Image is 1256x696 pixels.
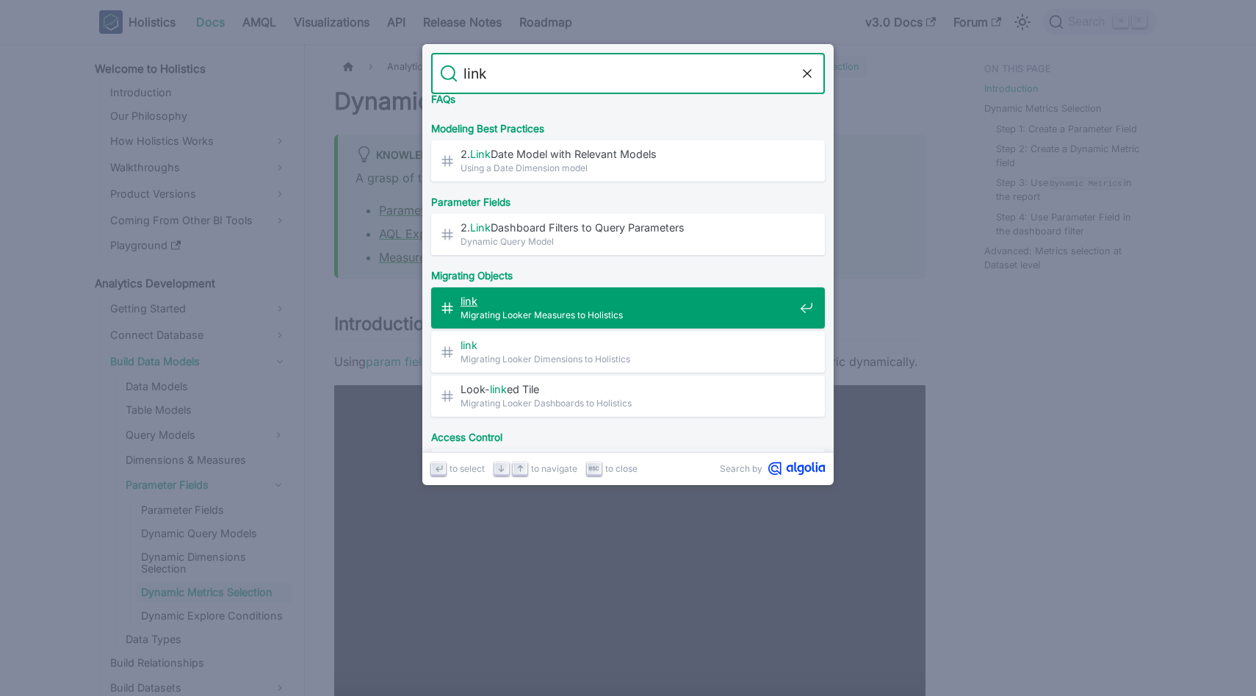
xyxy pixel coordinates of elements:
[428,111,828,140] div: Modeling Best Practices
[461,396,794,410] span: Migrating Looker Dashboards to Holistics
[470,148,491,160] mark: Link
[798,65,816,82] button: Clear the query
[768,462,825,476] svg: Algolia
[431,140,825,182] a: 2.LinkDate Model with Relevant Models​Using a Date Dimension model
[428,184,828,214] div: Parameter Fields
[461,339,477,351] mark: link
[431,449,825,490] a: CRUD Data Schedules and ShareableLinksUser Roles
[496,463,507,474] svg: Arrow down
[490,383,507,395] mark: link
[720,462,825,476] a: Search byAlgolia
[461,161,794,175] span: Using a Date Dimension model
[433,463,444,474] svg: Enter key
[588,463,599,474] svg: Escape key
[720,462,762,476] span: Search by
[515,463,526,474] svg: Arrow up
[461,382,794,396] span: Look- ed Tile
[428,258,828,287] div: Migrating Objects
[450,462,485,476] span: to select
[458,53,798,94] input: Search docs
[461,352,794,366] span: Migrating Looker Dimensions to Holistics
[428,420,828,449] div: Access Control
[461,308,794,322] span: Migrating Looker Measures to Holistics
[461,220,794,234] span: 2. Dashboard Filters to Query Parameters​
[431,376,825,417] a: Look-linked TileMigrating Looker Dashboards to Holistics
[461,234,794,248] span: Dynamic Query Model
[531,462,577,476] span: to navigate
[428,82,828,111] div: FAQs
[461,295,477,307] mark: link
[431,214,825,255] a: 2.LinkDashboard Filters to Query Parameters​Dynamic Query Model
[470,221,491,234] mark: Link
[461,147,794,161] span: 2. Date Model with Relevant Models​
[431,331,825,373] a: linkMigrating Looker Dimensions to Holistics
[431,287,825,329] a: linkMigrating Looker Measures to Holistics
[605,462,638,476] span: to close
